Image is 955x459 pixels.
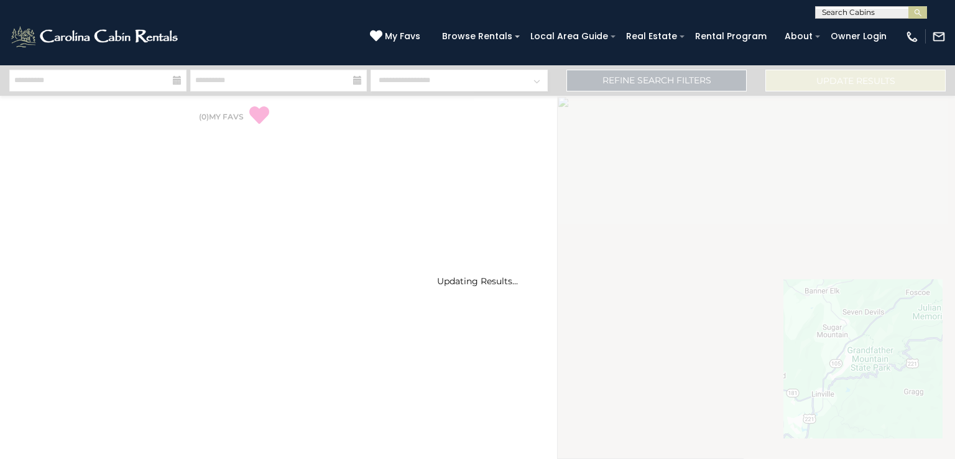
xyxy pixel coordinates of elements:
[436,27,519,46] a: Browse Rentals
[524,27,614,46] a: Local Area Guide
[385,30,420,43] span: My Favs
[932,30,946,44] img: mail-regular-white.png
[824,27,893,46] a: Owner Login
[905,30,919,44] img: phone-regular-white.png
[9,24,182,49] img: White-1-2.png
[370,30,423,44] a: My Favs
[620,27,683,46] a: Real Estate
[689,27,773,46] a: Rental Program
[778,27,819,46] a: About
